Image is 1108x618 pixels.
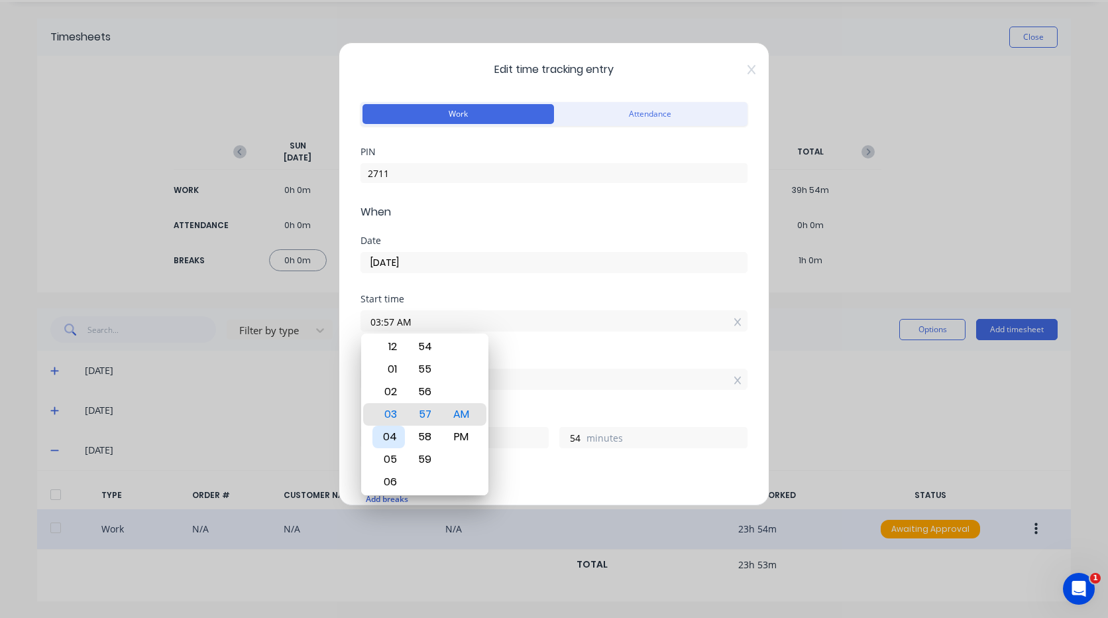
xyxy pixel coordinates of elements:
div: 04 [372,426,405,448]
div: Hour [370,334,407,495]
div: 58 [409,426,441,448]
button: Attendance [554,104,746,124]
div: 05 [372,448,405,471]
button: Work [362,104,554,124]
iframe: Intercom live chat [1063,573,1095,605]
div: PM [445,426,478,448]
label: minutes [586,431,747,448]
span: When [360,204,748,220]
div: 03 [372,403,405,426]
input: Enter PIN [360,163,748,183]
input: 0 [560,428,583,448]
div: AM [445,403,478,426]
div: 12 [372,336,405,358]
div: 59 [409,448,441,471]
span: 1 [1090,573,1101,584]
div: PIN [360,147,748,156]
div: Hours worked [360,411,748,420]
div: 57 [409,403,441,426]
div: 56 [409,381,441,403]
div: Date [360,236,748,245]
div: Minute [407,334,443,495]
div: Start time [360,294,748,304]
div: Add breaks [366,491,742,508]
div: Finish time [360,353,748,362]
div: Breaks [360,469,748,479]
div: 55 [409,358,441,381]
span: Edit time tracking entry [360,62,748,78]
div: 01 [372,358,405,381]
div: 02 [372,381,405,403]
div: 06 [372,471,405,493]
div: 54 [409,336,441,358]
